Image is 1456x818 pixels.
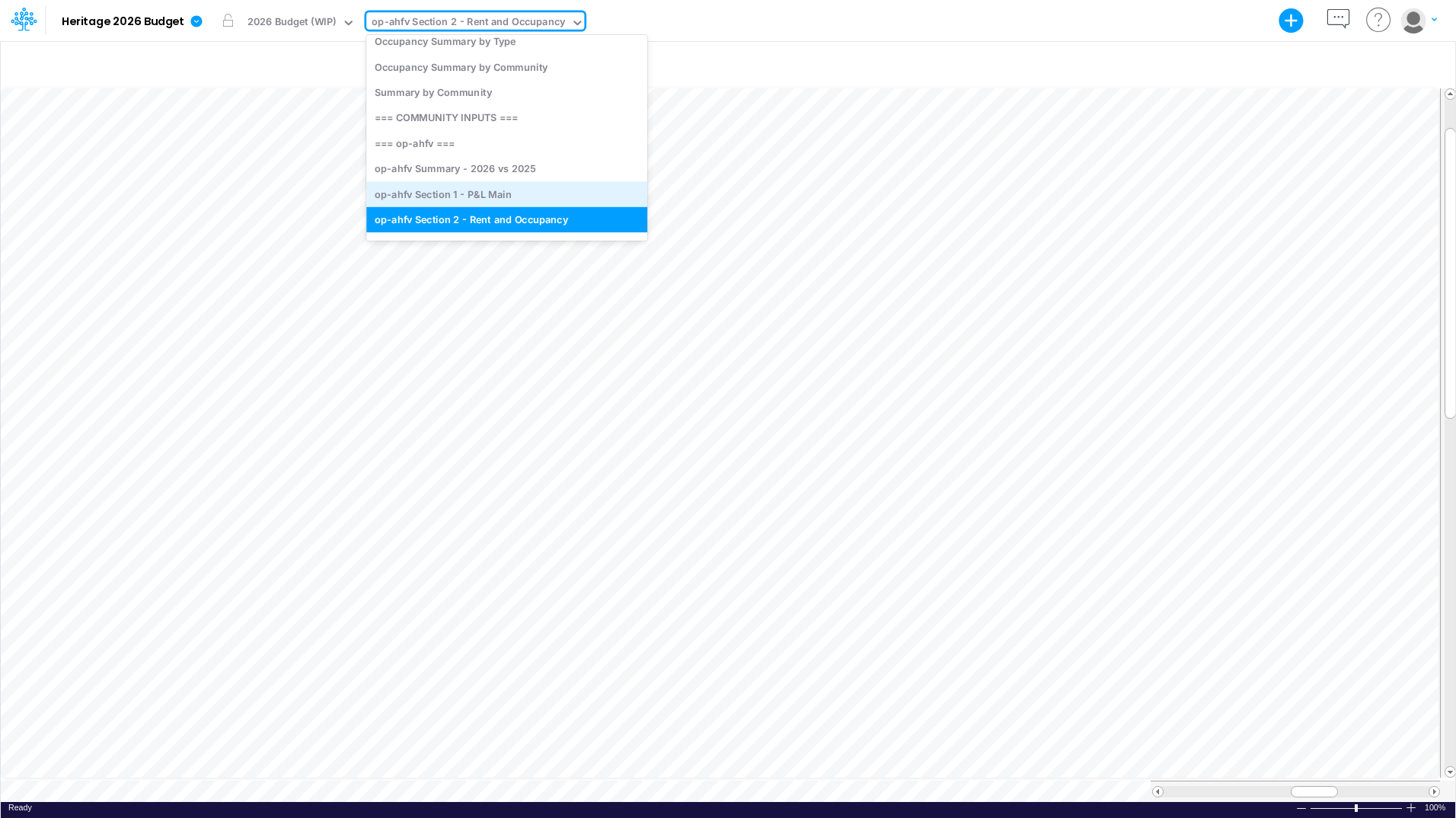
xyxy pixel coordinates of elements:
span: 100% [1425,802,1448,813]
span: Ready [8,803,32,812]
div: Zoom In [1405,802,1417,813]
b: Heritage 2026 Budget [62,15,184,29]
div: Zoom level [1425,802,1448,813]
div: op-ahfv Section 2 - Rent and Occupancy [372,14,565,32]
div: op-ahfv Section 3 - Standard Rates [366,232,647,257]
div: 2026 Budget (WIP) [247,14,337,32]
div: op-ahfv Section 1 - P&L Main [366,181,647,206]
div: op-ahfv Summary - 2026 vs 2025 [366,156,647,181]
div: Summary by Community [366,79,647,104]
div: === COMMUNITY INPUTS === [366,105,647,130]
div: Zoom [1310,802,1405,813]
div: In Ready mode [8,802,32,813]
div: Zoom Out [1295,803,1308,814]
div: Zoom [1355,804,1358,812]
div: Occupancy Summary by Community [366,54,647,79]
div: === op-ahfv === [366,130,647,155]
div: Occupancy Summary by Type [366,29,647,54]
div: op-ahfv Section 2 - Rent and Occupancy [366,206,647,232]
